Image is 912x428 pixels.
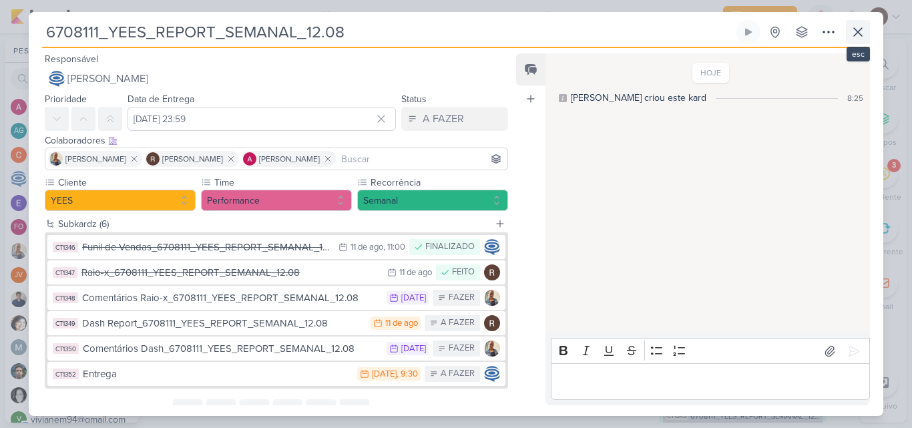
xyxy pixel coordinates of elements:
[484,366,500,382] img: Caroline Traven De Andrade
[201,190,352,211] button: Performance
[81,265,381,280] div: Raio-x_6708111_YEES_REPORT_SEMANAL_12.08
[47,362,505,386] button: CT1352 Entrega [DATE] , 9:30 A FAZER
[128,93,194,105] label: Data de Entrega
[82,240,332,255] div: Funil de Vendas_6708111_YEES_REPORT_SEMANAL_12.08
[47,311,505,335] button: CT1349 Dash Report_6708111_YEES_REPORT_SEMANAL_12.08 11 de ago A FAZER
[551,363,870,400] div: Editor editing area: main
[82,290,380,306] div: Comentários Raio-x_6708111_YEES_REPORT_SEMANAL_12.08
[53,369,79,379] div: CT1352
[351,243,383,252] div: 11 de ago
[401,294,426,302] div: [DATE]
[213,176,352,190] label: Time
[65,153,126,165] span: [PERSON_NAME]
[58,217,489,231] div: Subkardz (6)
[53,267,77,278] div: CT1347
[45,53,98,65] label: Responsável
[847,47,870,61] div: esc
[47,235,505,259] button: CT1346 Funil de Vendas_6708111_YEES_REPORT_SEMANAL_12.08 11 de ago , 11:00 FINALIZADO
[45,67,508,91] button: [PERSON_NAME]
[484,341,500,357] img: Iara Santos
[369,176,508,190] label: Recorrência
[449,291,475,304] div: FAZER
[484,315,500,331] img: Rafael Dornelles
[452,266,475,279] div: FEITO
[82,316,364,331] div: Dash Report_6708111_YEES_REPORT_SEMANAL_12.08
[847,92,863,104] div: 8:25
[53,242,78,252] div: CT1346
[441,316,475,330] div: A FAZER
[401,345,426,353] div: [DATE]
[57,176,196,190] label: Cliente
[243,152,256,166] img: Alessandra Gomes
[67,71,148,87] span: [PERSON_NAME]
[53,343,79,354] div: CT1350
[401,107,508,131] button: A FAZER
[338,151,505,167] input: Buscar
[423,111,464,127] div: A FAZER
[372,370,397,379] div: [DATE]
[383,243,405,252] div: , 11:00
[47,337,505,361] button: CT1350 Comentários Dash_6708111_YEES_REPORT_SEMANAL_12.08 [DATE] FAZER
[441,367,475,381] div: A FAZER
[401,93,427,105] label: Status
[128,107,396,131] input: Select a date
[399,268,432,277] div: 11 de ago
[53,292,78,303] div: CT1348
[357,190,508,211] button: Semanal
[484,239,500,255] img: Caroline Traven De Andrade
[551,338,870,364] div: Editor toolbar
[83,341,380,357] div: Comentários Dash_6708111_YEES_REPORT_SEMANAL_12.08
[83,367,351,382] div: Entrega
[146,152,160,166] img: Rafael Dornelles
[45,190,196,211] button: YEES
[385,319,418,328] div: 11 de ago
[45,93,87,105] label: Prioridade
[42,20,734,44] input: Kard Sem Título
[743,27,754,37] div: Ligar relógio
[571,91,706,105] div: [PERSON_NAME] criou este kard
[45,134,508,148] div: Colaboradores
[47,286,505,310] button: CT1348 Comentários Raio-x_6708111_YEES_REPORT_SEMANAL_12.08 [DATE] FAZER
[484,290,500,306] img: Iara Santos
[49,152,63,166] img: Iara Santos
[397,370,418,379] div: , 9:30
[49,71,65,87] img: Caroline Traven De Andrade
[53,318,78,329] div: CT1349
[484,264,500,280] img: Rafael Dornelles
[259,153,320,165] span: [PERSON_NAME]
[449,342,475,355] div: FAZER
[47,260,505,284] button: CT1347 Raio-x_6708111_YEES_REPORT_SEMANAL_12.08 11 de ago FEITO
[162,153,223,165] span: [PERSON_NAME]
[425,240,475,254] div: FINALIZADO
